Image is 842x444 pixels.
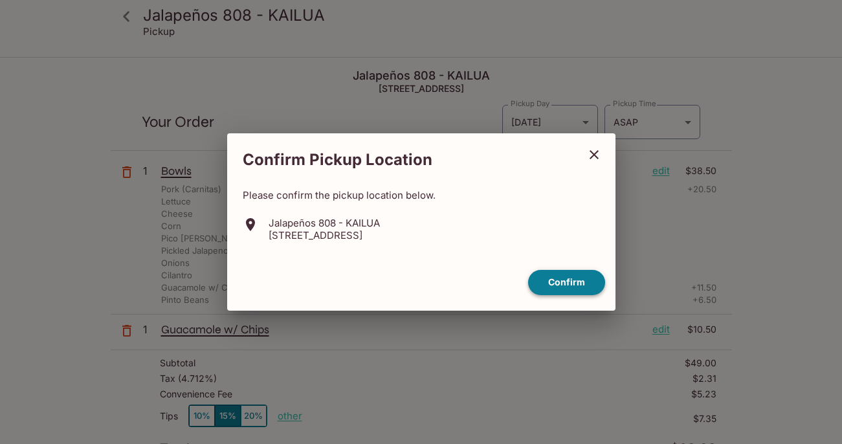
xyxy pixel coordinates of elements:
p: Please confirm the pickup location below. [243,189,600,201]
p: Jalapeños 808 - KAILUA [269,217,380,229]
h2: Confirm Pickup Location [227,144,578,176]
p: [STREET_ADDRESS] [269,229,380,241]
button: close [578,139,610,171]
button: confirm [528,270,605,295]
